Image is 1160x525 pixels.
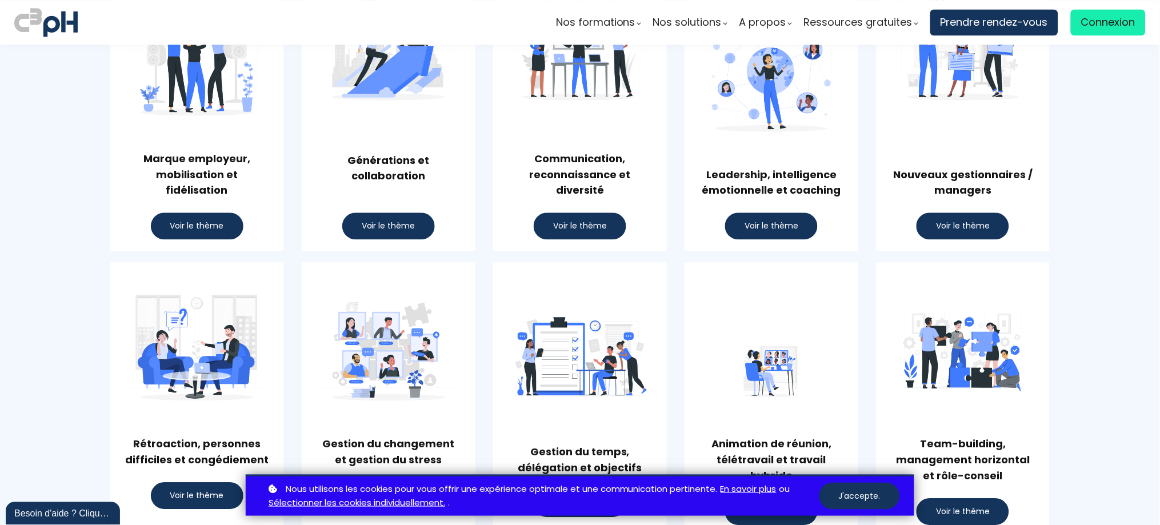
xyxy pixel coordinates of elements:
[804,14,913,31] span: Ressources gratuites
[891,276,1036,422] img: 6c486b4a16da6227b8b4f1bcba3e8f31.png
[362,220,415,232] span: Voir le thème
[930,9,1058,35] a: Prendre rendez-vous
[14,6,78,39] img: logo C3PH
[170,220,224,232] span: Voir le thème
[893,167,1033,198] strong: Nouveaux gestionnaires / managers
[556,14,635,31] span: Nos formations
[347,153,429,183] strong: Générations et collaboration
[725,213,818,239] button: Voir le thème
[286,482,718,496] span: Nous utilisons les cookies pour vous offrir une expérience optimale et une communication pertinente.
[518,444,642,475] strong: Gestion du temps, délégation et objectifs
[342,213,435,239] button: Voir le thème
[941,14,1048,31] span: Prendre rendez-vous
[917,213,1009,239] button: Voir le thème
[721,482,777,496] a: En savoir plus
[936,220,990,232] span: Voir le thème
[143,151,250,198] strong: Marque employeur, mobilisation et fidélisation
[653,14,722,31] span: Nos solutions
[1071,9,1146,35] a: Connexion
[530,151,631,198] strong: Communication, reconnaissance et diversité
[507,284,653,430] img: 4500158599961b56ff74b46d500da45f.png
[269,496,445,510] a: Sélectionner les cookies individuellement.
[736,336,807,407] img: e11f3e080a8a0382862d119fc044c050.png
[125,436,269,467] strong: Rétroaction, personnes difficiles et congédiement
[266,482,819,511] p: ou .
[322,436,454,467] strong: Gestion du changement et gestion du stress
[739,14,786,31] span: A propos
[745,220,798,232] span: Voir le thème
[702,167,841,198] strong: Leadership, intelligence émotionnelle et coaching
[553,220,607,232] span: Voir le thème
[151,213,243,239] button: Voir le thème
[534,213,626,239] button: Voir le thème
[1081,14,1135,31] span: Connexion
[699,7,844,153] img: a35ce83aa182a01bc7893a03232fdb3d.png
[819,483,900,510] button: J'accepte.
[125,276,270,422] img: 0143b36c88b95cadbd97c8bfe7145100.png
[896,436,1030,483] strong: Team-building, management horizontal et rôle-conseil
[316,276,461,422] img: d794b6a62834fe63455bb50a1d6d0001.png
[6,500,122,525] iframe: chat widget
[711,436,831,483] strong: Animation de réunion, télétravail et travail hybride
